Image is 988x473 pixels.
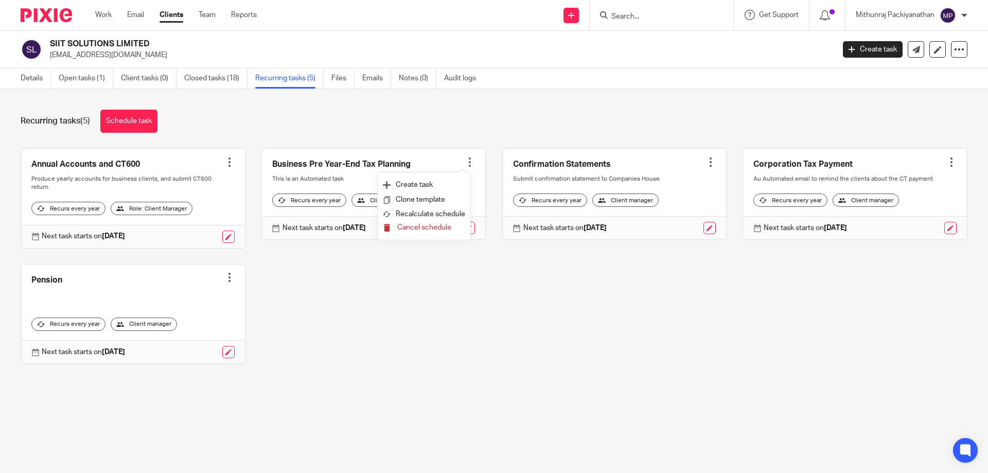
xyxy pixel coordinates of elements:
a: Create task [843,41,903,58]
div: Client manager [111,318,177,331]
p: Mithunraj Packiyanathan [856,10,934,20]
input: Search [610,12,703,22]
p: Next task starts on [764,223,847,233]
a: Audit logs [444,68,484,89]
span: Get Support [759,11,799,19]
h1: Recurring tasks [21,116,90,127]
a: Schedule task [100,110,157,133]
p: Next task starts on [42,347,125,357]
a: Emails [362,68,391,89]
p: [EMAIL_ADDRESS][DOMAIN_NAME] [50,50,827,60]
p: Next task starts on [523,223,607,233]
a: Details [21,68,51,89]
strong: [DATE] [824,224,847,232]
button: Recalculate schedule [383,208,465,221]
span: Cancel schedule [397,224,451,231]
a: Client tasks (0) [121,68,177,89]
div: Recurs every year [31,318,105,331]
strong: [DATE] [102,348,125,356]
p: Next task starts on [42,231,125,241]
strong: [DATE] [343,224,366,232]
div: Recurs every year [31,202,105,215]
img: svg%3E [940,7,956,24]
div: Role: Client Manager [111,202,192,215]
p: Next task starts on [283,223,366,233]
div: Recurs every year [513,194,587,207]
a: Notes (0) [399,68,436,89]
a: Team [199,10,216,20]
a: Work [95,10,112,20]
div: Recurs every year [753,194,827,207]
img: svg%3E [21,39,42,60]
a: Create task [383,178,465,192]
strong: [DATE] [102,233,125,240]
a: Open tasks (1) [59,68,113,89]
a: Closed tasks (18) [184,68,248,89]
a: Reports [231,10,257,20]
img: Pixie [21,8,72,22]
span: (5) [80,117,90,125]
h2: SIIT SOLUTIONS LIMITED [50,39,672,49]
a: Recurring tasks (5) [255,68,324,89]
a: Files [331,68,355,89]
strong: [DATE] [584,224,607,232]
a: Email [127,10,144,20]
div: Client manager [833,194,899,207]
div: Client manager [351,194,418,207]
div: Client manager [592,194,659,207]
button: Cancel schedule [383,221,465,235]
a: Clone template [383,192,465,207]
a: Clients [160,10,183,20]
div: Recurs every year [272,194,346,207]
